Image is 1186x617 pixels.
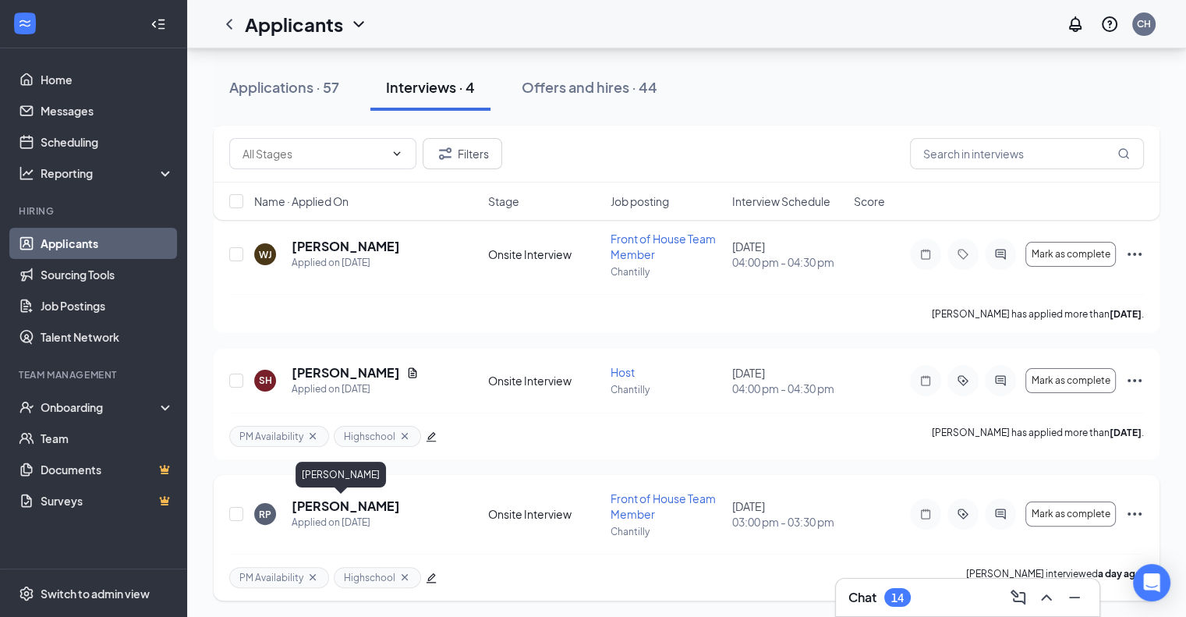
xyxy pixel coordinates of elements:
span: Job posting [610,193,668,209]
div: WJ [259,248,272,261]
svg: Settings [19,586,34,601]
svg: Ellipses [1125,371,1144,390]
div: Applied on [DATE] [292,381,419,397]
span: Highschool [344,571,395,584]
div: Switch to admin view [41,586,150,601]
svg: ChevronDown [349,15,368,34]
div: [DATE] [732,365,844,396]
div: RP [259,508,271,521]
input: All Stages [243,145,384,162]
div: [DATE] [732,239,844,270]
p: Chantilly [611,525,723,538]
button: Minimize [1062,585,1087,610]
svg: ActiveChat [991,248,1010,261]
svg: Tag [954,248,972,261]
span: 04:00 pm - 04:30 pm [732,254,844,270]
div: Applied on [DATE] [292,515,400,530]
span: PM Availability [239,430,303,443]
div: Hiring [19,204,171,218]
span: Front of House Team Member [611,232,716,261]
span: Mark as complete [1031,509,1110,519]
a: SurveysCrown [41,485,174,516]
p: [PERSON_NAME] has applied more than . [932,426,1144,447]
button: Mark as complete [1025,242,1116,267]
div: 14 [891,591,904,605]
div: Open Intercom Messenger [1133,564,1170,601]
span: Stage [488,193,519,209]
svg: Note [916,248,935,261]
button: Filter Filters [423,138,502,169]
svg: ActiveTag [954,374,972,387]
a: Scheduling [41,126,174,158]
svg: Minimize [1065,588,1084,607]
svg: Ellipses [1125,505,1144,523]
a: Team [41,423,174,454]
svg: ActiveTag [954,508,972,520]
a: Messages [41,95,174,126]
svg: Analysis [19,165,34,181]
svg: Note [916,374,935,387]
a: Home [41,64,174,95]
div: Onsite Interview [488,246,600,262]
svg: ChevronDown [391,147,403,160]
div: Reporting [41,165,175,181]
a: Applicants [41,228,174,259]
div: Onsite Interview [488,373,600,388]
svg: Notifications [1066,15,1085,34]
div: [PERSON_NAME] [296,462,386,488]
svg: Cross [306,430,319,442]
h1: Applicants [245,11,343,37]
div: Applied on [DATE] [292,255,400,271]
div: SH [259,374,272,387]
span: Interview Schedule [732,193,830,209]
svg: UserCheck [19,399,34,415]
svg: Ellipses [1125,245,1144,264]
span: 04:00 pm - 04:30 pm [732,381,844,396]
span: Host [611,365,635,379]
span: Front of House Team Member [611,491,716,521]
h5: [PERSON_NAME] [292,364,400,381]
div: Onsite Interview [488,506,600,522]
svg: WorkstreamLogo [17,16,33,31]
span: edit [426,431,437,442]
p: Chantilly [611,383,723,396]
div: Interviews · 4 [386,77,475,97]
svg: ChevronLeft [220,15,239,34]
h3: Chat [848,589,876,606]
div: Offers and hires · 44 [522,77,657,97]
a: Job Postings [41,290,174,321]
div: Applications · 57 [229,77,339,97]
svg: MagnifyingGlass [1117,147,1130,160]
span: edit [426,573,437,583]
a: DocumentsCrown [41,454,174,485]
svg: Collapse [150,16,166,32]
span: PM Availability [239,571,303,584]
svg: Filter [436,144,455,163]
button: ComposeMessage [1006,585,1031,610]
svg: Cross [398,571,411,583]
span: Mark as complete [1031,249,1110,260]
button: Mark as complete [1025,368,1116,393]
a: Talent Network [41,321,174,353]
span: 03:00 pm - 03:30 pm [732,514,844,530]
svg: ComposeMessage [1009,588,1028,607]
p: Chantilly [611,265,723,278]
span: Name · Applied On [254,193,349,209]
div: Team Management [19,368,171,381]
button: Mark as complete [1025,502,1116,527]
svg: ActiveChat [991,374,1010,387]
input: Search in interviews [910,138,1144,169]
a: Sourcing Tools [41,259,174,290]
h5: [PERSON_NAME] [292,238,400,255]
b: a day ago [1098,568,1142,580]
svg: Note [916,508,935,520]
span: Highschool [344,430,395,443]
p: [PERSON_NAME] has applied more than . [932,307,1144,321]
span: Score [854,193,885,209]
span: Mark as complete [1031,375,1110,386]
svg: QuestionInfo [1100,15,1119,34]
div: CH [1137,17,1151,30]
svg: ActiveChat [991,508,1010,520]
div: Onboarding [41,399,161,415]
